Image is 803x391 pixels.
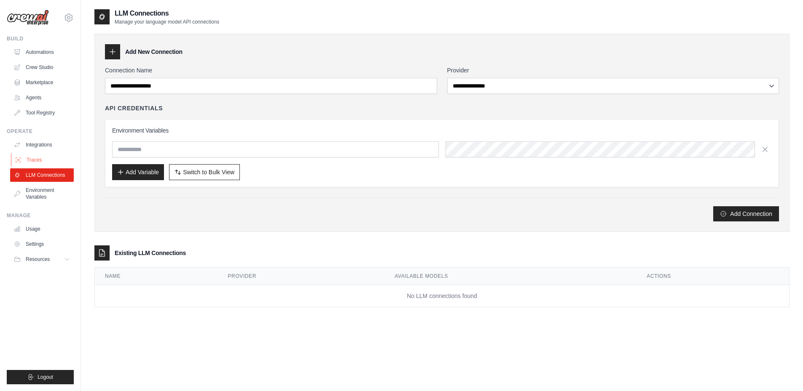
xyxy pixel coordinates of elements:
label: Connection Name [105,66,437,74]
span: Switch to Bulk View [183,168,234,176]
a: Usage [10,222,74,236]
h2: LLM Connections [115,8,219,19]
div: Build [7,35,74,42]
a: Crew Studio [10,61,74,74]
th: Actions [636,268,789,285]
span: Logout [38,374,53,380]
button: Switch to Bulk View [169,164,240,180]
a: Integrations [10,138,74,152]
button: Add Variable [112,164,164,180]
p: Manage your language model API connections [115,19,219,25]
button: Logout [7,370,74,384]
div: Operate [7,128,74,135]
th: Available Models [384,268,636,285]
a: Agents [10,91,74,104]
h3: Existing LLM Connections [115,249,186,257]
a: Tool Registry [10,106,74,120]
label: Provider [447,66,779,74]
a: Traces [11,153,75,167]
button: Resources [10,253,74,266]
button: Add Connection [713,206,779,221]
h3: Add New Connection [125,48,183,56]
th: Name [95,268,218,285]
h3: Environment Variables [112,126,772,135]
a: Environment Variables [10,184,74,204]
div: Manage [7,212,74,219]
a: Marketplace [10,76,74,89]
th: Provider [218,268,385,285]
a: Settings [10,237,74,251]
img: Logo [7,10,49,26]
a: LLM Connections [10,168,74,182]
span: Resources [26,256,50,263]
a: Automations [10,45,74,59]
h4: API Credentials [105,104,163,112]
td: No LLM connections found [95,285,789,307]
